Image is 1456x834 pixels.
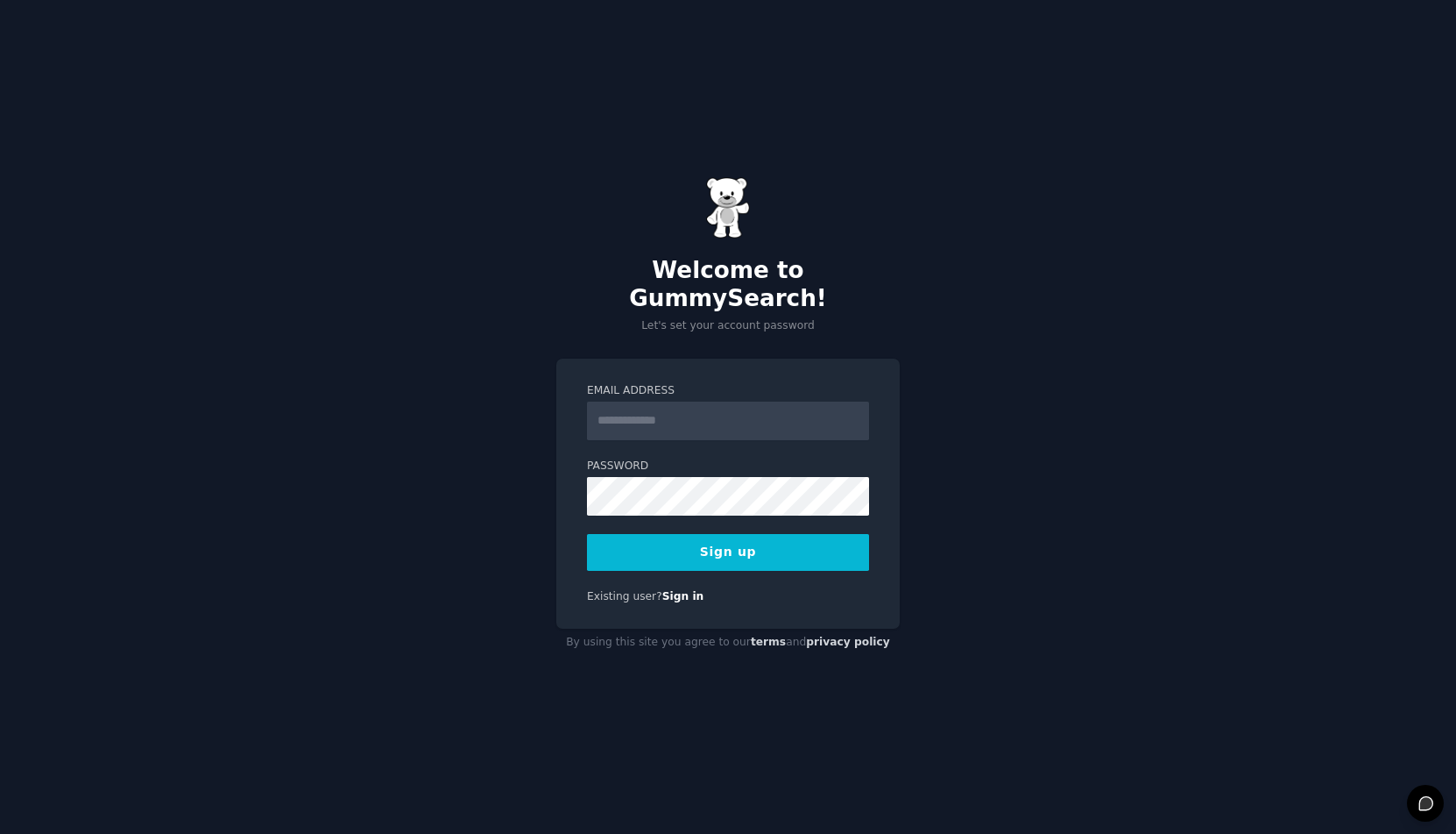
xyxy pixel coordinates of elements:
p: Let's set your account password [556,318,900,334]
h2: Welcome to GummySearch! [556,257,900,312]
a: Sign in [662,590,704,602]
img: Gummy Bear [706,177,750,239]
label: Email Address [587,383,869,399]
a: terms [751,636,786,648]
div: By using this site you agree to our and [556,629,900,657]
label: Password [587,459,869,474]
span: Existing user? [587,590,662,602]
a: privacy policy [806,636,890,648]
button: Sign up [587,534,869,571]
